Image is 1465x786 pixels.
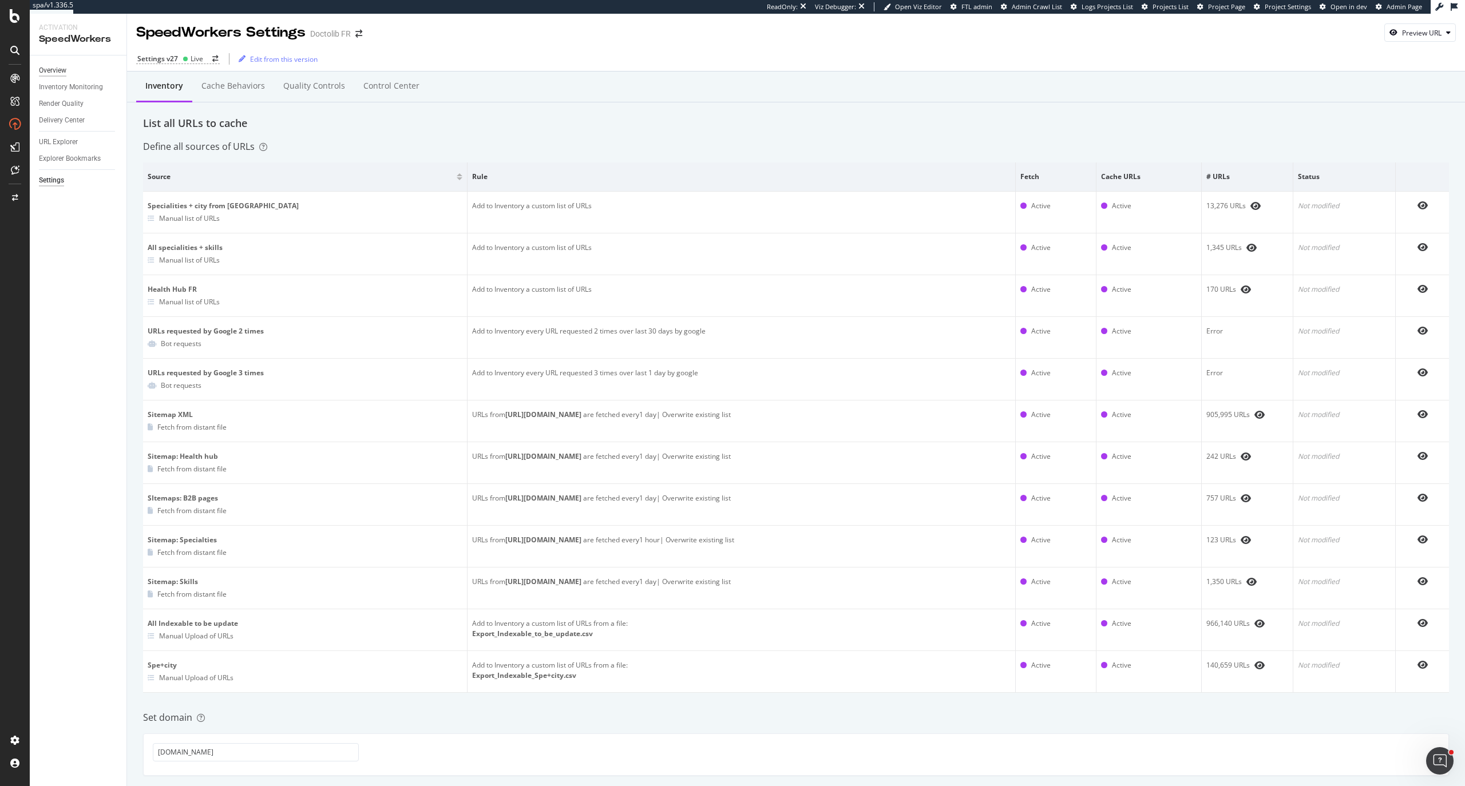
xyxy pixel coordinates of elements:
div: Manual list of URLs [159,213,220,223]
div: 123 URLs [1206,535,1288,545]
div: URLs requested by Google 3 times [148,368,462,378]
div: Add to Inventory a custom list of URLs from a file: [472,618,1011,629]
div: Active [1031,201,1051,211]
div: eye [1246,577,1257,586]
div: Active [1031,660,1051,670]
div: Sitemap: Specialties [148,535,462,545]
div: Fetch from distant file [157,547,227,557]
div: URLs from are fetched every 1 hour | Overwrite existing list [472,535,1011,545]
span: Status [1298,172,1388,182]
div: SpeedWorkers [39,33,117,46]
div: Add to Inventory a custom list of URLs from a file: [472,660,1011,670]
span: Logs Projects List [1082,2,1133,11]
span: Projects List [1153,2,1189,11]
div: Fetch from distant file [157,589,227,599]
div: Active [1112,660,1131,670]
td: Add to Inventory a custom list of URLs [468,233,1016,275]
div: eye [1254,619,1265,628]
div: URL Explorer [39,136,78,148]
div: Active [1112,451,1131,462]
a: Overview [39,65,118,77]
div: URLs from are fetched every 1 day | Overwrite existing list [472,577,1011,587]
span: Rule [472,172,1008,182]
div: Active [1112,577,1131,587]
div: Edit from this version [250,54,318,64]
a: Delivery Center [39,114,118,126]
div: Not modified [1298,243,1391,253]
div: Delivery Center [39,114,85,126]
iframe: Intercom live chat [1426,747,1454,775]
td: Error [1202,317,1293,359]
a: Projects List [1142,2,1189,11]
div: 13,276 URLs [1206,201,1288,211]
td: Error [1202,359,1293,400]
div: Active [1112,535,1131,545]
div: 757 URLs [1206,493,1288,503]
span: Open in dev [1331,2,1367,11]
div: eye [1418,368,1428,377]
div: eye [1418,451,1428,461]
div: Active [1112,618,1131,629]
div: eye [1418,493,1428,502]
div: eye [1241,452,1251,461]
div: Active [1031,243,1051,253]
td: Add to Inventory every URL requested 2 times over last 30 days by google [468,317,1016,359]
div: URLs from are fetched every 1 day | Overwrite existing list [472,493,1011,503]
span: FTL admin [961,2,992,11]
div: Spe+city [148,660,462,670]
div: Explorer Bookmarks [39,153,101,165]
span: Fetch [1020,172,1088,182]
span: # URLs [1206,172,1285,182]
div: Fetch from distant file [157,464,227,474]
b: [URL][DOMAIN_NAME] [505,535,581,545]
div: Fetch from distant file [157,506,227,515]
div: Overview [39,65,66,77]
div: Active [1031,493,1051,503]
span: Admin Crawl List [1012,2,1062,11]
div: URLs from are fetched every 1 day | Overwrite existing list [472,451,1011,462]
div: Active [1112,284,1131,295]
div: Export_Indexable_to_be_update.csv [472,629,1011,639]
td: Add to Inventory a custom list of URLs [468,192,1016,233]
div: Bot requests [161,339,201,348]
div: List all URLs to cache [143,116,1449,131]
div: Active [1112,410,1131,420]
div: 905,995 URLs [1206,410,1288,420]
div: Quality Controls [283,80,345,92]
div: Inventory Monitoring [39,81,103,93]
div: ReadOnly: [767,2,798,11]
div: Viz Debugger: [815,2,856,11]
div: eye [1418,660,1428,669]
div: Manual list of URLs [159,297,220,307]
div: Manual Upload of URLs [159,673,233,682]
div: URLs from are fetched every 1 day | Overwrite existing list [472,410,1011,420]
a: Open in dev [1320,2,1367,11]
div: Manual Upload of URLs [159,631,233,641]
div: Not modified [1298,493,1391,503]
a: Inventory Monitoring [39,81,118,93]
div: Fetch from distant file [157,422,227,432]
div: Active [1031,535,1051,545]
a: FTL admin [951,2,992,11]
a: Logs Projects List [1071,2,1133,11]
div: eye [1241,494,1251,503]
div: Active [1112,368,1131,378]
span: Cache URLs [1101,172,1194,182]
div: Not modified [1298,451,1391,462]
div: 966,140 URLs [1206,618,1288,629]
div: All Indexable to be update [148,618,462,629]
div: 1,345 URLs [1206,243,1288,253]
div: Preview URL [1402,28,1442,38]
div: eye [1418,410,1428,419]
div: Bot requests [161,380,201,390]
span: Project Settings [1265,2,1311,11]
div: All specialities + skills [148,243,462,253]
td: Add to Inventory every URL requested 3 times over last 1 day by google [468,359,1016,400]
b: [URL][DOMAIN_NAME] [505,577,581,586]
div: Sitemap: Skills [148,577,462,587]
a: Project Settings [1254,2,1311,11]
div: Specialities + city from [GEOGRAPHIC_DATA] [148,201,462,211]
div: arrow-right-arrow-left [355,30,362,38]
div: arrow-right-arrow-left [212,55,219,62]
div: Active [1031,368,1051,378]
